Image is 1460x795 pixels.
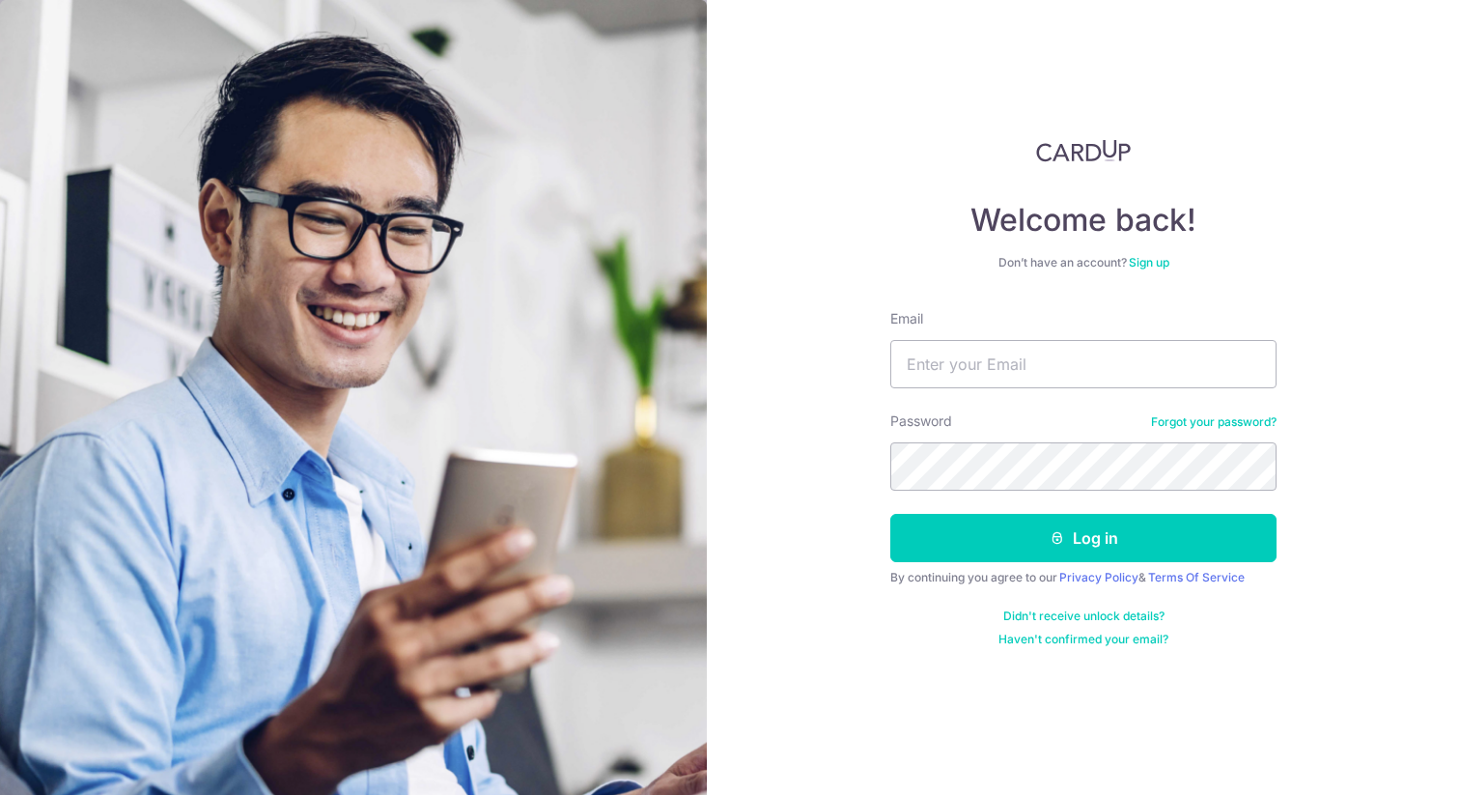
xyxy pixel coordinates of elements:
[1003,609,1165,624] a: Didn't receive unlock details?
[890,340,1277,388] input: Enter your Email
[890,309,923,328] label: Email
[998,632,1168,647] a: Haven't confirmed your email?
[890,514,1277,562] button: Log in
[890,201,1277,240] h4: Welcome back!
[1151,414,1277,430] a: Forgot your password?
[890,255,1277,270] div: Don’t have an account?
[1129,255,1169,270] a: Sign up
[890,570,1277,585] div: By continuing you agree to our &
[1059,570,1138,584] a: Privacy Policy
[890,412,952,431] label: Password
[1036,139,1131,162] img: CardUp Logo
[1148,570,1245,584] a: Terms Of Service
